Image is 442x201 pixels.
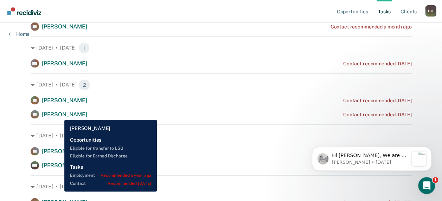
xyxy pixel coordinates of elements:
div: Contact recommended [DATE] [343,60,411,66]
span: [PERSON_NAME] [42,111,87,117]
span: 2 [78,130,90,141]
div: Contact recommended a month ago [330,24,411,30]
span: [PERSON_NAME] [42,97,87,103]
span: Hi [PERSON_NAME], We are so excited to announce a brand new feature: AI case note search! 📣 Findi... [31,20,107,200]
span: [PERSON_NAME] [42,23,87,30]
img: Recidiviz [7,7,41,15]
div: [DATE] • [DATE] 2 [31,79,411,90]
div: [DATE] • [DATE] 1 [31,181,411,192]
p: Message from Kim, sent 2w ago [31,26,107,33]
div: D M [425,5,436,17]
span: [PERSON_NAME] [42,60,87,66]
div: Contact recommended [DATE] [343,111,411,117]
span: 2 [78,79,90,90]
div: [DATE] • [DATE] 1 [31,42,411,53]
iframe: Intercom notifications message [301,133,442,182]
span: [PERSON_NAME] [42,162,87,168]
div: Contact recommended [DATE] [343,97,411,103]
span: 1 [78,42,90,53]
div: [DATE] • [DATE] 2 [31,130,411,141]
a: Home [8,31,30,37]
span: 1 [78,181,90,192]
span: 1 [433,177,438,183]
span: [PERSON_NAME] [42,148,87,154]
iframe: Intercom live chat [418,177,435,194]
button: Profile dropdown button [425,5,436,17]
